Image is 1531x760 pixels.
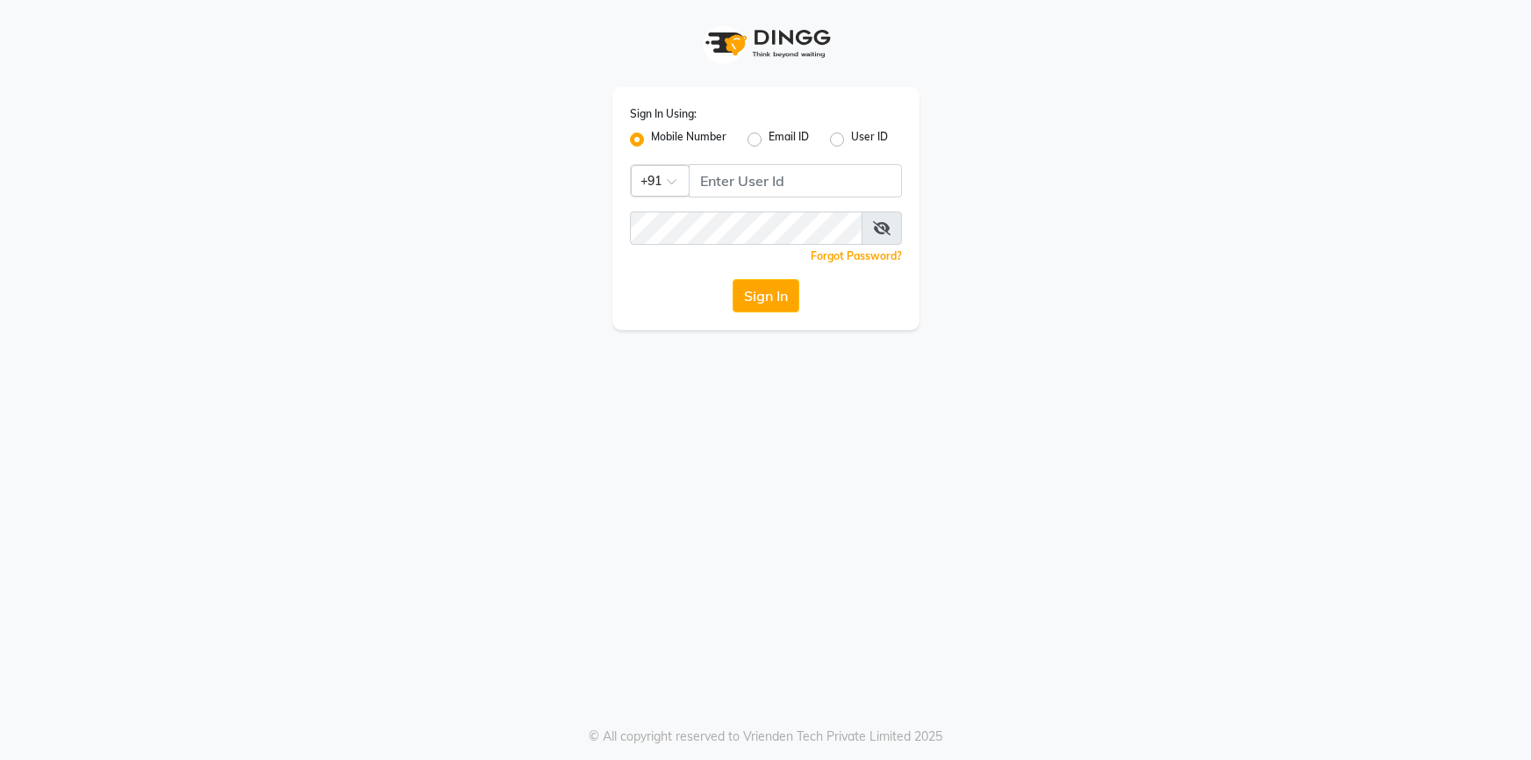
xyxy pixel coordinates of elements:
[769,129,809,150] label: Email ID
[630,106,697,122] label: Sign In Using:
[733,279,799,312] button: Sign In
[851,129,888,150] label: User ID
[696,18,836,69] img: logo1.svg
[689,164,902,197] input: Username
[651,129,726,150] label: Mobile Number
[630,212,862,245] input: Username
[811,249,902,262] a: Forgot Password?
